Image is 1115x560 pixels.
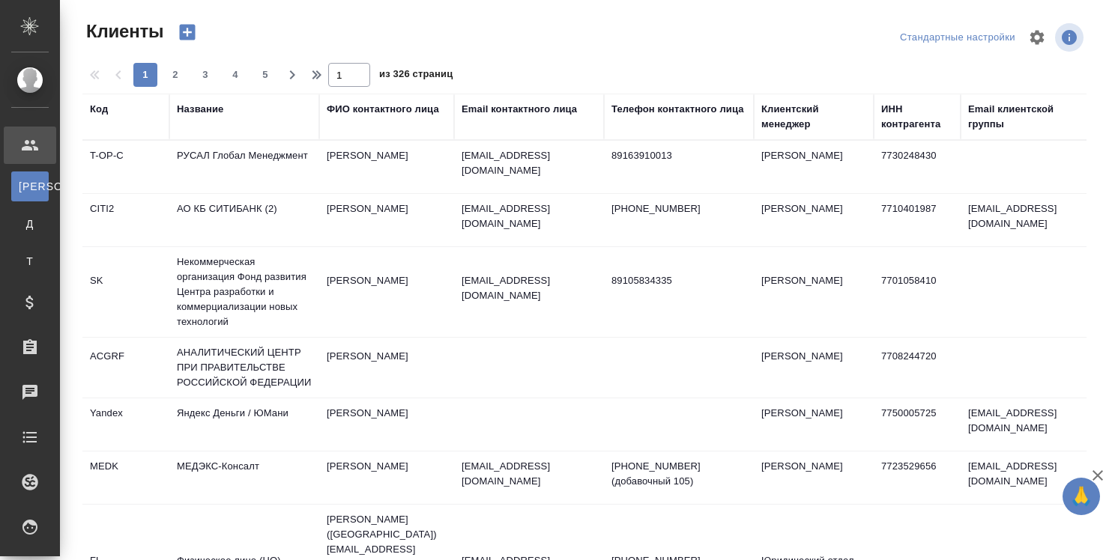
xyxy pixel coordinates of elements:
[874,141,961,193] td: 7730248430
[1063,478,1100,515] button: 🙏
[82,341,169,394] td: ACGRF
[163,63,187,87] button: 2
[1069,481,1094,512] span: 🙏
[874,266,961,318] td: 7701058410
[169,247,319,337] td: Некоммерческая организация Фонд развития Центра разработки и коммерциализации новых технологий
[223,63,247,87] button: 4
[379,65,453,87] span: из 326 страниц
[462,102,577,117] div: Email контактного лица
[754,266,874,318] td: [PERSON_NAME]
[874,398,961,451] td: 7750005725
[881,102,953,132] div: ИНН контрагента
[611,459,746,489] p: [PHONE_NUMBER] (добавочный 105)
[611,201,746,216] p: [PHONE_NUMBER]
[11,209,49,239] a: Д
[193,63,217,87] button: 3
[319,398,454,451] td: [PERSON_NAME]
[163,67,187,82] span: 2
[169,194,319,246] td: АО КБ СИТИБАНК (2)
[754,451,874,504] td: [PERSON_NAME]
[896,26,1019,49] div: split button
[968,102,1088,132] div: Email клиентской группы
[327,102,439,117] div: ФИО контактного лица
[223,67,247,82] span: 4
[169,338,319,398] td: АНАЛИТИЧЕСКИЙ ЦЕНТР ПРИ ПРАВИТЕЛЬСТВЕ РОССИЙСКОЙ ФЕДЕРАЦИИ
[169,398,319,451] td: Яндекс Деньги / ЮМани
[82,194,169,246] td: CITI2
[611,148,746,163] p: 89163910013
[319,341,454,394] td: [PERSON_NAME]
[611,273,746,288] p: 89105834335
[611,102,744,117] div: Телефон контактного лица
[319,141,454,193] td: [PERSON_NAME]
[177,102,223,117] div: Название
[319,266,454,318] td: [PERSON_NAME]
[11,171,49,201] a: [PERSON_NAME]
[961,451,1096,504] td: [EMAIL_ADDRESS][DOMAIN_NAME]
[754,194,874,246] td: [PERSON_NAME]
[961,194,1096,246] td: [EMAIL_ADDRESS][DOMAIN_NAME]
[1019,19,1055,55] span: Настроить таблицу
[874,451,961,504] td: 7723529656
[82,398,169,451] td: Yandex
[1055,23,1087,52] span: Посмотреть информацию
[319,194,454,246] td: [PERSON_NAME]
[19,216,41,231] span: Д
[82,266,169,318] td: SK
[462,459,596,489] p: [EMAIL_ADDRESS][DOMAIN_NAME]
[319,451,454,504] td: [PERSON_NAME]
[961,398,1096,451] td: [EMAIL_ADDRESS][DOMAIN_NAME]
[253,63,277,87] button: 5
[82,19,163,43] span: Клиенты
[90,102,108,117] div: Код
[462,201,596,231] p: [EMAIL_ADDRESS][DOMAIN_NAME]
[169,141,319,193] td: РУСАЛ Глобал Менеджмент
[754,398,874,451] td: [PERSON_NAME]
[11,246,49,276] a: Т
[462,273,596,303] p: [EMAIL_ADDRESS][DOMAIN_NAME]
[169,451,319,504] td: МЕДЭКС-Консалт
[19,179,41,194] span: [PERSON_NAME]
[761,102,866,132] div: Клиентский менеджер
[253,67,277,82] span: 5
[82,141,169,193] td: T-OP-C
[754,141,874,193] td: [PERSON_NAME]
[874,341,961,394] td: 7708244720
[193,67,217,82] span: 3
[19,254,41,269] span: Т
[754,341,874,394] td: [PERSON_NAME]
[82,451,169,504] td: MEDK
[462,148,596,178] p: [EMAIL_ADDRESS][DOMAIN_NAME]
[169,19,205,45] button: Создать
[874,194,961,246] td: 7710401987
